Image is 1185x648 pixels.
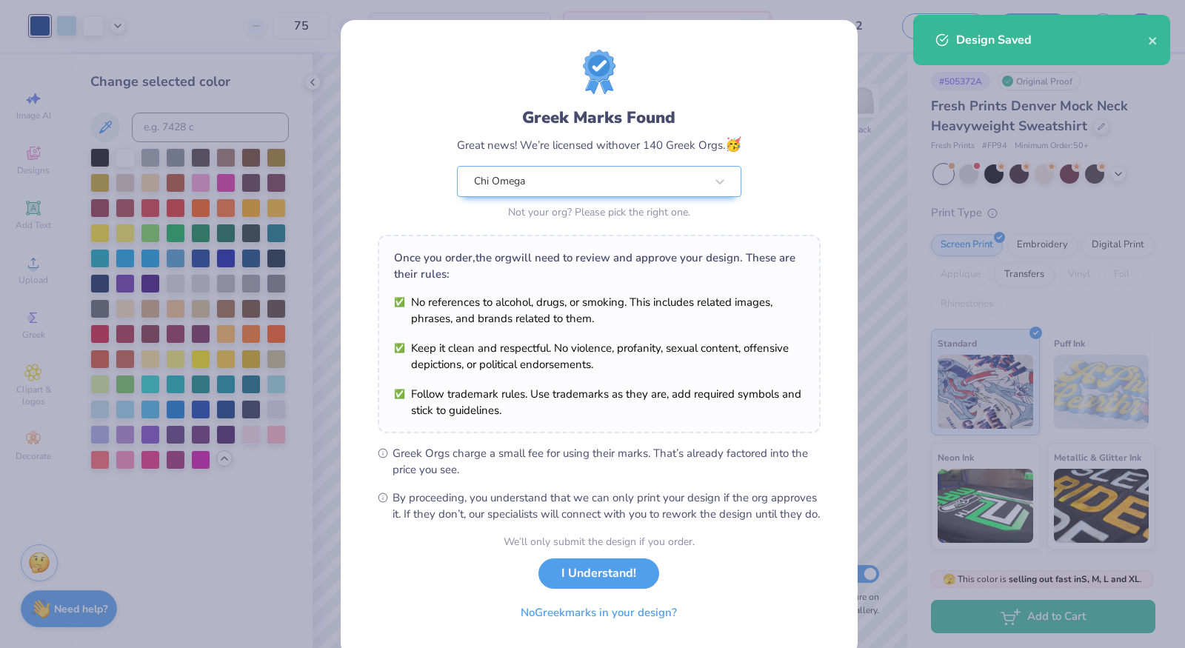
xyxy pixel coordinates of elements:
li: No references to alcohol, drugs, or smoking. This includes related images, phrases, and brands re... [394,294,804,327]
li: Keep it clean and respectful. No violence, profanity, sexual content, offensive depictions, or po... [394,340,804,373]
div: Great news! We’re licensed with over 140 Greek Orgs. [457,135,741,155]
span: Greek Orgs charge a small fee for using their marks. That’s already factored into the price you see. [393,445,821,478]
span: By proceeding, you understand that we can only print your design if the org approves it. If they ... [393,490,821,522]
span: 🥳 [725,136,741,153]
button: close [1148,31,1158,49]
div: Greek Marks Found [457,106,741,130]
div: Design Saved [956,31,1148,49]
img: license-marks-badge.png [583,50,615,94]
button: I Understand! [538,558,659,589]
li: Follow trademark rules. Use trademarks as they are, add required symbols and stick to guidelines. [394,386,804,418]
button: NoGreekmarks in your design? [508,598,690,628]
div: We’ll only submit the design if you order. [504,534,695,550]
div: Once you order, the org will need to review and approve your design. These are their rules: [394,250,804,282]
div: Not your org? Please pick the right one. [457,204,741,220]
